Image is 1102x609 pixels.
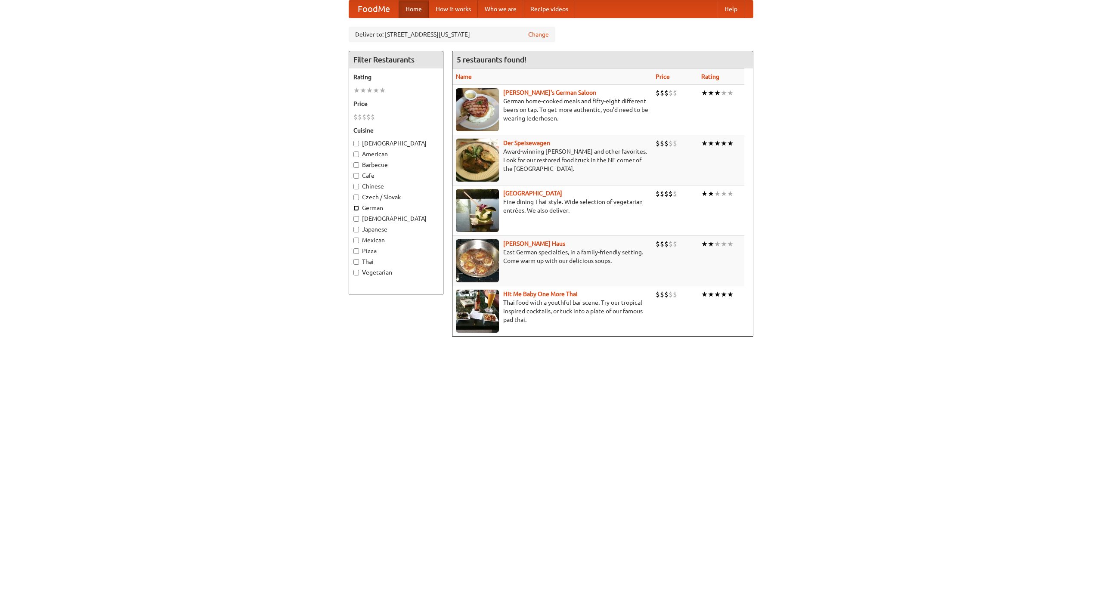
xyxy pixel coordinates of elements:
li: $ [664,88,669,98]
label: Pizza [353,247,439,255]
a: Home [399,0,429,18]
a: Der Speisewagen [503,139,550,146]
p: German home-cooked meals and fifty-eight different beers on tap. To get more authentic, you'd nee... [456,97,649,123]
li: $ [669,139,673,148]
p: East German specialties, in a family-friendly setting. Come warm up with our delicious soups. [456,248,649,265]
li: $ [371,112,375,122]
li: ★ [721,88,727,98]
input: German [353,205,359,211]
a: [PERSON_NAME] Haus [503,240,565,247]
label: German [353,204,439,212]
b: Hit Me Baby One More Thai [503,291,578,297]
a: [GEOGRAPHIC_DATA] [503,190,562,197]
li: ★ [701,139,708,148]
li: ★ [714,239,721,249]
li: $ [669,239,673,249]
li: $ [664,290,669,299]
label: Japanese [353,225,439,234]
label: Thai [353,257,439,266]
label: American [353,150,439,158]
a: Change [528,30,549,39]
li: ★ [721,290,727,299]
li: $ [660,239,664,249]
li: $ [358,112,362,122]
li: ★ [353,86,360,95]
li: $ [656,239,660,249]
li: $ [656,139,660,148]
label: Vegetarian [353,268,439,277]
li: ★ [714,88,721,98]
a: How it works [429,0,478,18]
li: $ [673,290,677,299]
img: esthers.jpg [456,88,499,131]
input: [DEMOGRAPHIC_DATA] [353,216,359,222]
li: $ [660,88,664,98]
li: ★ [714,139,721,148]
li: $ [669,88,673,98]
li: $ [366,112,371,122]
input: Mexican [353,238,359,243]
li: ★ [727,239,734,249]
li: ★ [708,189,714,198]
li: ★ [708,290,714,299]
h5: Price [353,99,439,108]
input: [DEMOGRAPHIC_DATA] [353,141,359,146]
a: Help [718,0,744,18]
input: American [353,151,359,157]
p: Thai food with a youthful bar scene. Try our tropical inspired cocktails, or tuck into a plate of... [456,298,649,324]
li: ★ [708,88,714,98]
li: ★ [701,88,708,98]
li: ★ [727,139,734,148]
input: Barbecue [353,162,359,168]
label: Cafe [353,171,439,180]
li: $ [664,139,669,148]
li: $ [673,239,677,249]
label: [DEMOGRAPHIC_DATA] [353,139,439,148]
label: Barbecue [353,161,439,169]
li: ★ [721,189,727,198]
input: Japanese [353,227,359,232]
li: ★ [727,189,734,198]
p: Award-winning [PERSON_NAME] and other favorites. Look for our restored food truck in the NE corne... [456,147,649,173]
li: ★ [714,290,721,299]
li: ★ [701,239,708,249]
li: $ [656,290,660,299]
li: $ [362,112,366,122]
input: Thai [353,259,359,265]
input: Czech / Slovak [353,195,359,200]
p: Fine dining Thai-style. Wide selection of vegetarian entrées. We also deliver. [456,198,649,215]
li: ★ [727,88,734,98]
li: ★ [373,86,379,95]
a: Price [656,73,670,80]
a: FoodMe [349,0,399,18]
li: $ [656,189,660,198]
li: $ [353,112,358,122]
input: Cafe [353,173,359,179]
img: satay.jpg [456,189,499,232]
label: [DEMOGRAPHIC_DATA] [353,214,439,223]
li: $ [673,88,677,98]
li: $ [664,189,669,198]
ng-pluralize: 5 restaurants found! [457,56,526,64]
li: $ [664,239,669,249]
img: speisewagen.jpg [456,139,499,182]
h5: Cuisine [353,126,439,135]
li: ★ [701,290,708,299]
li: ★ [727,290,734,299]
a: [PERSON_NAME]'s German Saloon [503,89,596,96]
input: Pizza [353,248,359,254]
img: babythai.jpg [456,290,499,333]
li: ★ [379,86,386,95]
h4: Filter Restaurants [349,51,443,68]
label: Chinese [353,182,439,191]
img: kohlhaus.jpg [456,239,499,282]
label: Mexican [353,236,439,244]
li: ★ [708,139,714,148]
input: Chinese [353,184,359,189]
li: ★ [708,239,714,249]
li: ★ [721,139,727,148]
